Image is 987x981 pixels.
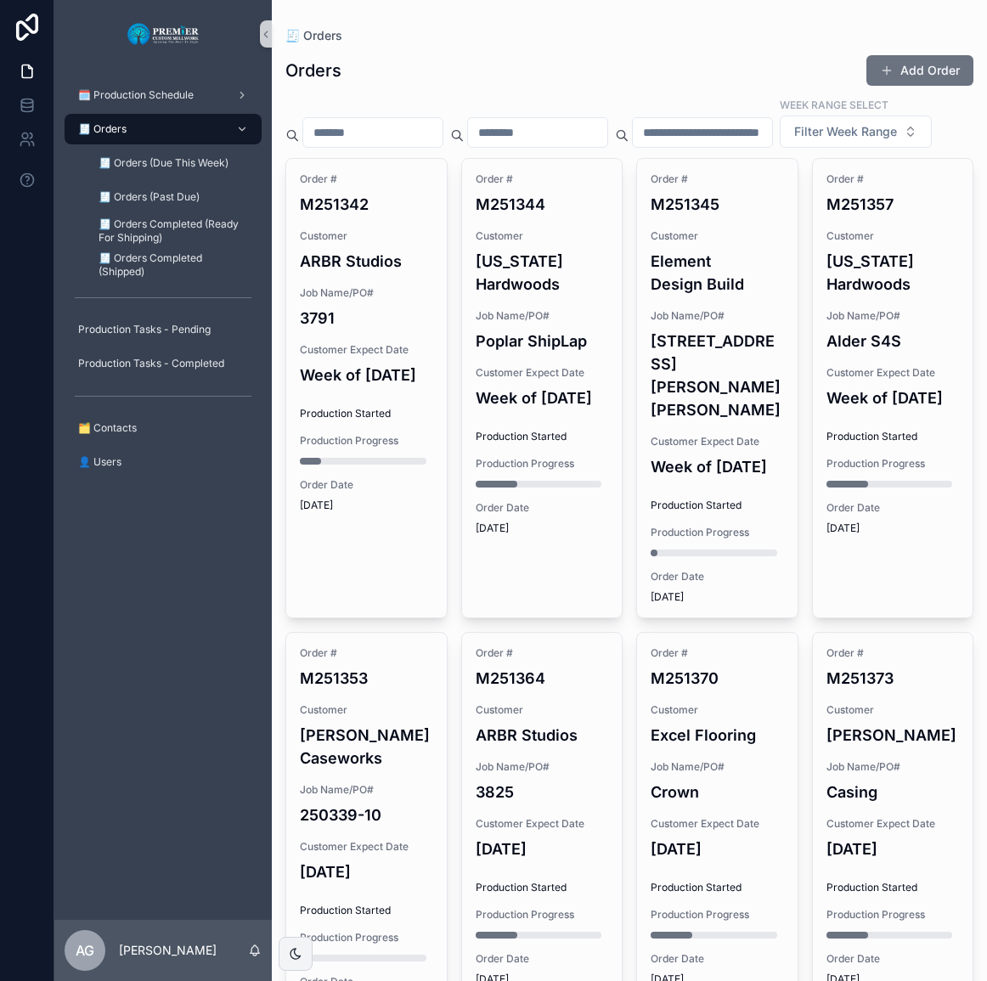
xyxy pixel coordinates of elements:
[476,703,609,717] span: Customer
[300,193,433,216] h4: M251342
[826,817,960,831] span: Customer Expect Date
[99,190,200,204] span: 🧾 Orders (Past Due)
[300,803,433,826] h4: 250339-10
[794,123,897,140] span: Filter Week Range
[476,522,609,535] span: [DATE]
[826,330,960,352] h4: Alder S4S
[300,307,433,330] h4: 3791
[300,434,433,448] span: Production Progress
[826,250,960,296] h4: [US_STATE] Hardwoods
[651,570,784,584] span: Order Date
[826,522,960,535] span: [DATE]
[651,172,784,186] span: Order #
[78,122,127,136] span: 🧾 Orders
[476,837,609,860] h4: [DATE]
[826,172,960,186] span: Order #
[300,703,433,717] span: Customer
[65,447,262,477] a: 👤 Users
[812,158,974,618] a: Order #M251357Customer[US_STATE] HardwoodsJob Name/PO#Alder S4SCustomer Expect DateWeek of [DATE]...
[476,229,609,243] span: Customer
[651,908,784,922] span: Production Progress
[651,526,784,539] span: Production Progress
[476,817,609,831] span: Customer Expect Date
[476,646,609,660] span: Order #
[476,667,609,690] h4: M251364
[127,20,200,48] img: App logo
[651,499,784,512] span: Production Started
[300,172,433,186] span: Order #
[476,457,609,471] span: Production Progress
[826,781,960,803] h4: Casing
[651,667,784,690] h4: M251370
[476,952,609,966] span: Order Date
[826,724,960,747] h4: [PERSON_NAME]
[651,703,784,717] span: Customer
[300,250,433,273] h4: ARBR Studios
[300,931,433,944] span: Production Progress
[826,703,960,717] span: Customer
[300,364,433,386] h4: Week of [DATE]
[300,343,433,357] span: Customer Expect Date
[65,413,262,443] a: 🗂️ Contacts
[99,156,228,170] span: 🧾 Orders (Due This Week)
[300,840,433,854] span: Customer Expect Date
[826,646,960,660] span: Order #
[300,904,433,917] span: Production Started
[476,760,609,774] span: Job Name/PO#
[300,478,433,492] span: Order Date
[76,940,94,961] span: AG
[476,908,609,922] span: Production Progress
[85,148,262,178] a: 🧾 Orders (Due This Week)
[78,357,224,370] span: Production Tasks - Completed
[780,97,888,112] label: Week Range Select
[476,386,609,409] h4: Week of [DATE]
[651,435,784,448] span: Customer Expect Date
[300,667,433,690] h4: M251353
[300,783,433,797] span: Job Name/PO#
[476,193,609,216] h4: M251344
[65,80,262,110] a: 🗓️ Production Schedule
[651,646,784,660] span: Order #
[300,860,433,883] h4: [DATE]
[476,330,609,352] h4: Poplar ShipLap
[826,908,960,922] span: Production Progress
[651,330,784,421] h4: [STREET_ADDRESS][PERSON_NAME][PERSON_NAME]
[300,499,433,512] span: [DATE]
[826,667,960,690] h4: M251373
[826,386,960,409] h4: Week of [DATE]
[651,817,784,831] span: Customer Expect Date
[285,59,341,82] h1: Orders
[78,323,211,336] span: Production Tasks - Pending
[285,27,342,44] a: 🧾 Orders
[651,455,784,478] h4: Week of [DATE]
[780,116,932,148] button: Select Button
[300,407,433,420] span: Production Started
[651,193,784,216] h4: M251345
[65,114,262,144] a: 🧾 Orders
[651,781,784,803] h4: Crown
[651,881,784,894] span: Production Started
[476,724,609,747] h4: ARBR Studios
[65,314,262,345] a: Production Tasks - Pending
[651,250,784,296] h4: Element Design Build
[866,55,973,86] a: Add Order
[636,158,798,618] a: Order #M251345CustomerElement Design BuildJob Name/PO#[STREET_ADDRESS][PERSON_NAME][PERSON_NAME]C...
[476,501,609,515] span: Order Date
[476,250,609,296] h4: [US_STATE] Hardwoods
[476,881,609,894] span: Production Started
[826,309,960,323] span: Job Name/PO#
[651,837,784,860] h4: [DATE]
[85,250,262,280] a: 🧾 Orders Completed (Shipped)
[99,251,245,279] span: 🧾 Orders Completed (Shipped)
[826,881,960,894] span: Production Started
[99,217,245,245] span: 🧾 Orders Completed (Ready For Shipping)
[285,158,448,618] a: Order #M251342CustomerARBR StudiosJob Name/PO#3791Customer Expect DateWeek of [DATE]Production St...
[651,309,784,323] span: Job Name/PO#
[826,952,960,966] span: Order Date
[85,182,262,212] a: 🧾 Orders (Past Due)
[54,68,272,499] div: scrollable content
[826,837,960,860] h4: [DATE]
[651,590,784,604] span: [DATE]
[651,229,784,243] span: Customer
[826,760,960,774] span: Job Name/PO#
